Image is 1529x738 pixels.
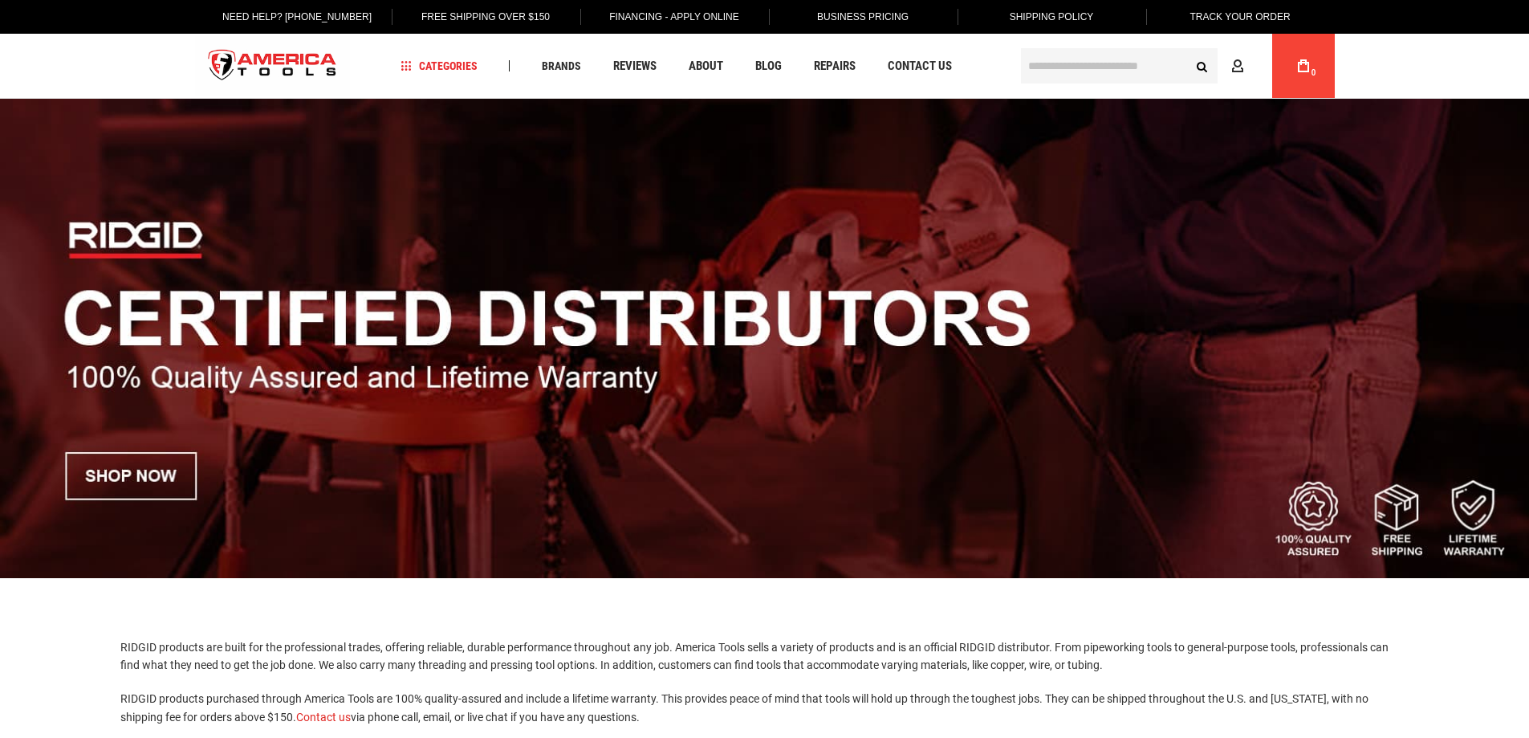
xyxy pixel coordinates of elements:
[755,60,782,72] span: Blog
[1288,34,1319,98] a: 0
[1010,11,1094,22] span: Shipping Policy
[120,690,1409,726] p: RIDGID products purchased through America Tools are 100% quality-assured and include a lifetime w...
[681,55,730,77] a: About
[613,60,657,72] span: Reviews
[888,60,952,72] span: Contact Us
[542,60,581,71] span: Brands
[120,638,1409,675] p: RIDGID products are built for the professional trades, offering reliable, durable performance thr...
[296,711,351,724] a: Contact us
[393,55,485,77] a: Categories
[195,36,351,96] a: store logo
[606,55,664,77] a: Reviews
[814,60,856,72] span: Repairs
[807,55,863,77] a: Repairs
[195,36,351,96] img: America Tools
[535,55,588,77] a: Brands
[748,55,789,77] a: Blog
[1311,68,1316,77] span: 0
[689,60,723,72] span: About
[880,55,959,77] a: Contact Us
[1187,51,1218,81] button: Search
[401,60,478,71] span: Categories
